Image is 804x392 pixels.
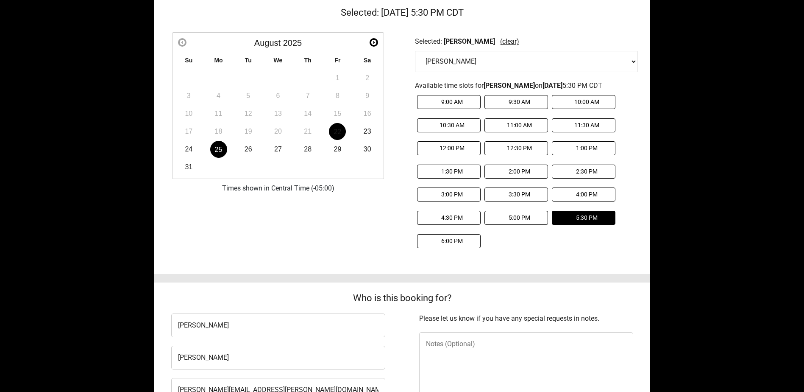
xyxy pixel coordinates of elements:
button: 10:30 AM [417,118,481,132]
button: 12:30 PM [484,141,548,155]
strong: [DATE] [542,81,562,90]
button: 1:30 PM [417,165,481,179]
a: 27 [270,141,287,158]
div: Please let us know if you have any special requests in notes. [419,314,633,324]
input: Last Name [171,346,385,370]
button: 12:00 PM [417,141,481,155]
button: 9:00 AM [417,95,481,109]
button: 2:30 PM [552,165,615,179]
a: 31 [180,159,197,176]
button: 11:30 AM [552,118,615,132]
button: 9:30 AM [484,95,548,109]
button: 3:00 PM [417,188,481,202]
div: Times shown in Central Time (-05:00) [154,183,402,193]
span: Sunday [185,57,192,64]
button: 1:00 PM [552,141,615,155]
a: 26 [240,141,257,158]
button: 4:00 PM [552,188,615,202]
span: 5:30 PM CDT [562,81,602,90]
input: First Name [171,314,385,337]
span: August [254,38,281,48]
button: 4:30 PM [417,211,481,225]
a: 23 [359,123,376,140]
span: [PERSON_NAME] [484,81,535,90]
button: 2:00 PM [484,165,548,179]
button: 11:00 AM [484,118,548,132]
span: Wednesday [274,57,283,64]
a: 30 [359,141,376,158]
button: 5:30 PM [552,211,615,225]
button: 3:30 PM [484,188,548,202]
button: 6:00 PM [417,234,481,248]
a: 24 [180,141,197,158]
span: Available time slots for on [415,81,562,90]
a: 22 [329,123,346,140]
a: 28 [299,141,316,158]
u: (clear) [500,37,519,45]
div: Who is this booking for? [154,283,650,314]
button: 5:00 PM [484,211,548,225]
span: Next [370,39,377,46]
span: [PERSON_NAME] [444,37,495,45]
span: Selected: [415,37,442,45]
span: Tuesday [245,57,252,64]
span: Saturday [364,57,371,64]
span: Monday [214,57,223,64]
a: 25 [210,141,227,158]
span: Friday [334,57,340,64]
a: Next [370,38,378,47]
span: Thursday [304,57,312,64]
a: 29 [329,141,346,158]
span: 2025 [283,38,302,48]
button: 10:00 AM [552,95,615,109]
